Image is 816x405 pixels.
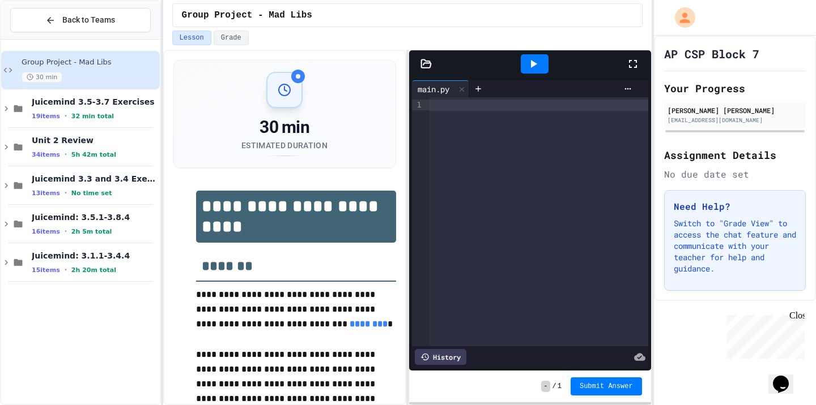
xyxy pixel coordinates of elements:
[172,31,211,45] button: Lesson
[71,266,116,274] span: 2h 20m total
[722,311,805,359] iframe: chat widget
[71,189,112,197] span: No time set
[22,58,158,67] span: Group Project - Mad Libs
[664,80,806,96] h2: Your Progress
[71,151,116,158] span: 5h 42m total
[571,377,642,395] button: Submit Answer
[62,14,115,26] span: Back to Teams
[32,266,60,274] span: 15 items
[674,200,796,213] h3: Need Help?
[664,147,806,163] h2: Assignment Details
[32,174,158,184] span: Juicemind 3.3 and 3.4 Exercises
[241,117,328,137] div: 30 min
[668,105,802,115] div: [PERSON_NAME] [PERSON_NAME]
[32,251,158,261] span: Juicemind: 3.1.1-3.4.4
[22,72,62,83] span: 30 min
[32,189,60,197] span: 13 items
[65,111,67,120] span: •
[32,135,158,145] span: Unit 2 Review
[32,212,158,222] span: Juicemind: 3.5.1-3.8.4
[65,150,67,159] span: •
[32,228,60,235] span: 16 items
[580,382,633,391] span: Submit Answer
[5,5,78,72] div: Chat with us now!Close
[412,80,469,97] div: main.py
[415,349,466,365] div: History
[32,113,60,120] span: 19 items
[412,83,455,95] div: main.py
[664,46,759,62] h1: AP CSP Block 7
[71,113,114,120] span: 32 min total
[674,218,796,274] p: Switch to "Grade View" to access the chat feature and communicate with your teacher for help and ...
[32,97,158,107] span: Juicemind 3.5-3.7 Exercises
[65,188,67,197] span: •
[541,381,550,392] span: -
[32,151,60,158] span: 34 items
[664,167,806,181] div: No due date set
[663,5,698,31] div: My Account
[768,360,805,394] iframe: chat widget
[558,382,562,391] span: 1
[10,8,151,32] button: Back to Teams
[65,227,67,236] span: •
[668,116,802,124] div: [EMAIL_ADDRESS][DOMAIN_NAME]
[71,228,112,235] span: 2h 5m total
[412,100,423,110] div: 1
[241,140,328,151] div: Estimated Duration
[214,31,249,45] button: Grade
[65,265,67,274] span: •
[182,8,312,22] span: Group Project - Mad Libs
[552,382,556,391] span: /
